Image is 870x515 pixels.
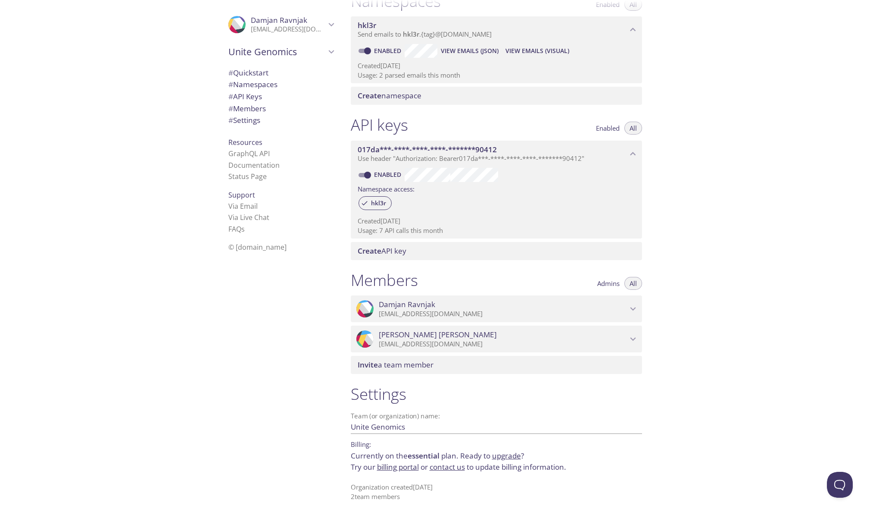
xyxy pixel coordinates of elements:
[228,115,260,125] span: Settings
[228,79,278,89] span: Namespaces
[228,138,262,147] span: Resources
[358,91,421,100] span: namespace
[228,46,326,58] span: Unite Genomics
[430,462,465,472] a: contact us
[351,242,642,260] div: Create API Key
[241,224,245,234] span: s
[228,149,270,158] a: GraphQL API
[351,483,642,501] p: Organization created [DATE] 2 team member s
[221,114,340,126] div: Team Settings
[358,30,492,38] span: Send emails to . {tag} @[DOMAIN_NAME]
[351,326,642,352] div: Tim Harsch
[228,160,280,170] a: Documentation
[373,170,405,179] a: Enabled
[221,41,340,63] div: Unite Genomics
[358,226,635,235] p: Usage: 7 API calls this month
[460,451,524,461] span: Ready to ?
[358,182,415,195] label: Namespace access:
[624,122,642,135] button: All
[502,44,573,58] button: View Emails (Visual)
[359,196,392,210] div: hkl3r
[624,277,642,290] button: All
[351,270,418,290] h1: Members
[351,450,642,472] p: Currently on the plan.
[351,16,642,43] div: hkl3r namespace
[228,104,266,113] span: Members
[358,246,381,256] span: Create
[351,413,440,419] label: Team (or organization) name:
[377,462,419,472] a: billing portal
[351,295,642,322] div: Damjan Ravnjak
[358,61,635,70] p: Created [DATE]
[221,91,340,103] div: API Keys
[591,122,625,135] button: Enabled
[228,91,233,101] span: #
[379,300,435,309] span: Damjan Ravnjak
[827,472,853,498] iframe: Help Scout Beacon - Open
[351,87,642,105] div: Create namespace
[228,172,267,181] a: Status Page
[221,103,340,115] div: Members
[228,91,262,101] span: API Keys
[228,213,269,222] a: Via Live Chat
[351,437,642,450] p: Billing:
[228,79,233,89] span: #
[358,246,406,256] span: API key
[358,360,433,370] span: a team member
[351,356,642,374] div: Invite a team member
[251,25,326,34] p: [EMAIL_ADDRESS][DOMAIN_NAME]
[221,67,340,79] div: Quickstart
[379,340,627,349] p: [EMAIL_ADDRESS][DOMAIN_NAME]
[228,68,268,78] span: Quickstart
[228,104,233,113] span: #
[592,277,625,290] button: Admins
[228,68,233,78] span: #
[251,15,307,25] span: Damjan Ravnjak
[351,115,408,135] h1: API keys
[358,217,635,226] p: Created [DATE]
[351,384,642,404] h1: Settings
[221,10,340,39] div: Damjan Ravnjak
[228,224,245,234] a: FAQ
[358,360,378,370] span: Invite
[379,310,627,318] p: [EMAIL_ADDRESS][DOMAIN_NAME]
[228,190,255,200] span: Support
[366,199,391,207] span: hkl3r
[358,91,381,100] span: Create
[441,46,499,56] span: View Emails (JSON)
[351,462,566,472] span: Try our or to update billing information.
[358,71,635,80] p: Usage: 2 parsed emails this month
[373,47,405,55] a: Enabled
[505,46,569,56] span: View Emails (Visual)
[492,451,521,461] a: upgrade
[437,44,502,58] button: View Emails (JSON)
[228,242,287,252] span: © [DOMAIN_NAME]
[221,79,340,91] div: Namespaces
[408,451,440,461] span: essential
[403,30,419,38] span: hkl3r
[358,20,376,30] span: hkl3r
[228,201,258,211] a: Via Email
[228,115,233,125] span: #
[379,330,497,339] span: [PERSON_NAME] [PERSON_NAME]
